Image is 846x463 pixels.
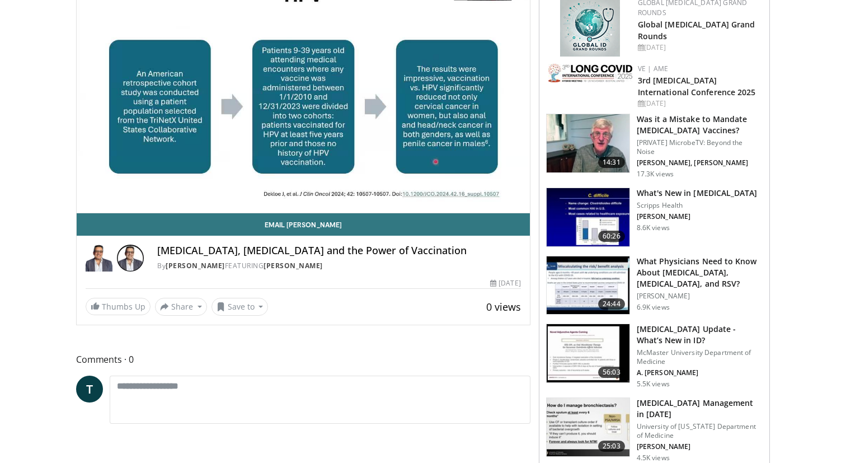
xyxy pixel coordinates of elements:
a: [PERSON_NAME] [166,261,225,270]
p: [PERSON_NAME], [PERSON_NAME] [637,158,763,167]
p: 17.3K views [637,170,674,179]
a: Global [MEDICAL_DATA] Grand Rounds [638,19,755,41]
p: McMaster University Department of Medicine [637,348,763,366]
span: 14:31 [598,157,625,168]
p: University of [US_STATE] Department of Medicine [637,422,763,440]
h3: [MEDICAL_DATA] Update - What’s New in ID? [637,324,763,346]
a: 25:03 [MEDICAL_DATA] Management in [DATE] University of [US_STATE] Department of Medicine [PERSON... [546,397,763,462]
h3: [MEDICAL_DATA] Management in [DATE] [637,397,763,420]
span: 25:03 [598,441,625,452]
p: 8.6K views [637,223,670,232]
span: 24:44 [598,298,625,310]
p: 6.9K views [637,303,670,312]
img: 91589b0f-a920-456c-982d-84c13c387289.150x105_q85_crop-smart_upscale.jpg [547,256,629,315]
img: 53fb3f4b-febe-4458-8f4d-b7e4c97c629c.150x105_q85_crop-smart_upscale.jpg [547,398,629,456]
div: By FEATURING [157,261,521,271]
p: [PERSON_NAME] [637,292,763,301]
p: [PRIVATE] MicrobeTV: Beyond the Noise [637,138,763,156]
a: [PERSON_NAME] [264,261,323,270]
p: A. [PERSON_NAME] [637,368,763,377]
a: 60:26 What's New in [MEDICAL_DATA] Scripps Health [PERSON_NAME] 8.6K views [546,188,763,247]
a: 24:44 What Physicians Need to Know About [MEDICAL_DATA], [MEDICAL_DATA], and RSV? [PERSON_NAME] 6... [546,256,763,315]
h3: What's New in [MEDICAL_DATA] [637,188,758,199]
div: [DATE] [638,43,760,53]
p: 4.5K views [637,453,670,462]
span: 56:03 [598,367,625,378]
img: 98142e78-5af4-4da4-a248-a3d154539079.150x105_q85_crop-smart_upscale.jpg [547,324,629,382]
h3: Was it a Mistake to Mandate [MEDICAL_DATA] Vaccines? [637,114,763,136]
a: 14:31 Was it a Mistake to Mandate [MEDICAL_DATA] Vaccines? [PRIVATE] MicrobeTV: Beyond the Noise ... [546,114,763,179]
p: 5.5K views [637,380,670,389]
span: 0 views [486,300,521,314]
a: 3rd [MEDICAL_DATA] International Conference 2025 [638,75,756,97]
img: a2792a71-925c-4fc2-b8ef-8d1b21aec2f7.png.150x105_q85_autocrop_double_scale_upscale_version-0.2.jpg [548,64,632,82]
div: [DATE] [490,278,520,288]
div: [DATE] [638,99,760,109]
p: Scripps Health [637,201,758,210]
img: Dr. Enrique Chacon-Cruz [86,245,112,272]
span: 60:26 [598,231,625,242]
p: [PERSON_NAME] [637,442,763,451]
span: Comments 0 [76,352,530,367]
a: Thumbs Up [86,298,151,315]
a: Email [PERSON_NAME] [77,213,530,236]
h3: What Physicians Need to Know About [MEDICAL_DATA], [MEDICAL_DATA], and RSV? [637,256,763,289]
a: VE | AME [638,64,668,73]
img: Avatar [117,245,144,272]
button: Save to [211,298,269,316]
p: [PERSON_NAME] [637,212,758,221]
h4: [MEDICAL_DATA], [MEDICAL_DATA] and the Power of Vaccination [157,245,521,257]
img: f91047f4-3b1b-4007-8c78-6eacab5e8334.150x105_q85_crop-smart_upscale.jpg [547,114,629,172]
a: 56:03 [MEDICAL_DATA] Update - What’s New in ID? McMaster University Department of Medicine A. [PE... [546,324,763,389]
button: Share [155,298,207,316]
a: T [76,376,103,403]
img: 8828b190-63b7-4755-985f-be01b6c06460.150x105_q85_crop-smart_upscale.jpg [547,188,629,246]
